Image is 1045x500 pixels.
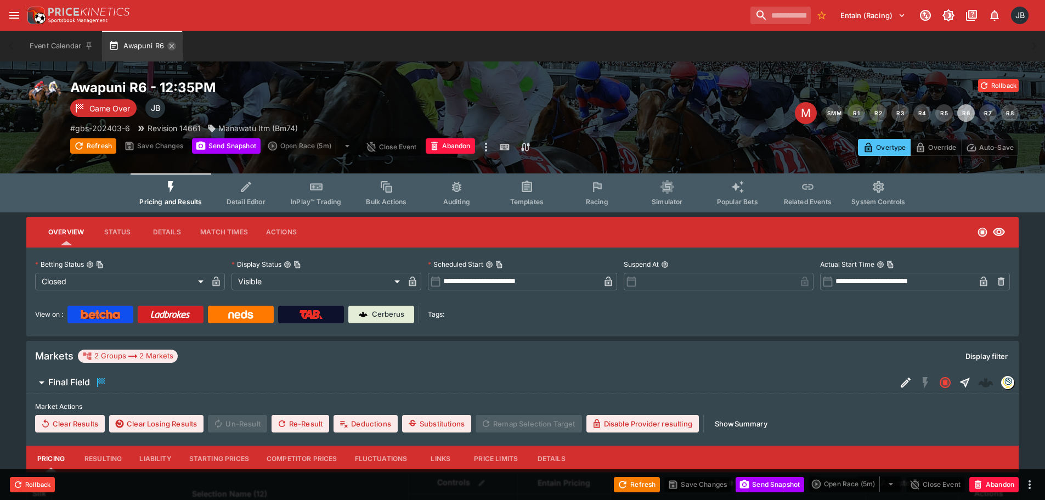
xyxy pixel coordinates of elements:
div: gbsdatafreeway [1001,376,1014,389]
p: Actual Start Time [820,260,874,269]
p: Overtype [876,142,906,153]
button: Overtype [858,139,911,156]
div: Closed [35,273,207,290]
span: Pricing and Results [139,198,202,206]
button: open drawer [4,5,24,25]
span: Bulk Actions [366,198,406,206]
p: Suspend At [624,260,659,269]
button: Disable Provider resulting [586,415,699,432]
img: gbsdatafreeway [1002,377,1014,389]
button: Send Snapshot [192,138,261,154]
svg: Closed [977,227,988,238]
button: Match Times [191,219,257,245]
p: Display Status [231,260,281,269]
button: Price Limits [465,446,527,472]
button: Awapuni R6 [102,31,183,61]
img: TabNZ [300,310,323,319]
button: Final Field [26,372,896,394]
p: Game Over [89,103,130,114]
img: Ladbrokes [150,310,190,319]
p: Revision 14661 [148,122,201,134]
button: Auto-Save [961,139,1019,156]
button: SGM Disabled [916,373,935,392]
button: R4 [913,104,931,122]
span: Templates [510,198,544,206]
span: Auditing [443,198,470,206]
p: Manawatu Itm (Bm74) [218,122,298,134]
button: Toggle light/dark mode [939,5,958,25]
p: Auto-Save [979,142,1014,153]
input: search [750,7,811,24]
button: Details [142,219,191,245]
button: Starting Prices [180,446,258,472]
button: Status [93,219,142,245]
div: Josh Brown [1011,7,1029,24]
nav: pagination navigation [826,104,1019,122]
button: Straight [955,373,975,392]
button: Connected to PK [916,5,935,25]
button: No Bookmarks [813,7,831,24]
button: Copy To Clipboard [495,261,503,268]
button: SMM [826,104,843,122]
svg: Visible [992,226,1006,239]
span: Popular Bets [717,198,758,206]
button: R6 [957,104,975,122]
a: Cerberus [348,306,414,323]
button: Override [910,139,961,156]
button: Fluctuations [346,446,416,472]
button: Edit Detail [896,373,916,392]
span: Detail Editor [227,198,266,206]
h2: Copy To Clipboard [70,79,545,96]
img: Cerberus [359,310,368,319]
button: Send Snapshot [736,477,804,492]
button: ShowSummary [708,415,774,432]
p: Override [928,142,956,153]
p: Scheduled Start [428,260,483,269]
button: Documentation [962,5,981,25]
button: Display filter [959,347,1014,365]
button: Suspend At [661,261,669,268]
button: R7 [979,104,997,122]
span: InPlay™ Trading [291,198,341,206]
button: Closed [935,373,955,392]
button: Links [416,446,465,472]
label: Tags: [428,306,444,323]
button: R1 [848,104,865,122]
div: split button [265,138,358,154]
button: Refresh [614,477,660,492]
button: Select Tenant [834,7,912,24]
span: Mark an event as closed and abandoned. [969,478,1019,489]
button: Scheduled StartCopy To Clipboard [485,261,493,268]
h5: Markets [35,350,74,362]
button: R3 [891,104,909,122]
button: Event Calendar [23,31,100,61]
div: Edit Meeting [795,102,817,124]
span: Simulator [652,198,682,206]
button: Betting StatusCopy To Clipboard [86,261,94,268]
button: Details [527,446,576,472]
span: System Controls [851,198,905,206]
label: Market Actions [35,398,1010,415]
button: Resulting [76,446,131,472]
img: PriceKinetics Logo [24,4,46,26]
p: Cerberus [372,309,404,320]
button: R2 [869,104,887,122]
button: Overview [39,219,93,245]
p: Betting Status [35,260,84,269]
button: Liability [131,446,180,472]
h6: Final Field [48,377,90,388]
div: Start From [858,139,1019,156]
button: Clear Results [35,415,105,432]
button: Rollback [10,477,55,492]
p: Copy To Clipboard [70,122,130,134]
img: PriceKinetics [48,8,129,16]
button: Josh Brown [1008,3,1032,27]
button: Copy To Clipboard [293,261,301,268]
div: Visible [231,273,404,290]
button: Clear Losing Results [109,415,204,432]
button: Deductions [334,415,398,432]
button: Actual Start TimeCopy To Clipboard [877,261,884,268]
button: Abandon [426,138,475,154]
img: Sportsbook Management [48,18,108,23]
button: Rollback [978,79,1019,92]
